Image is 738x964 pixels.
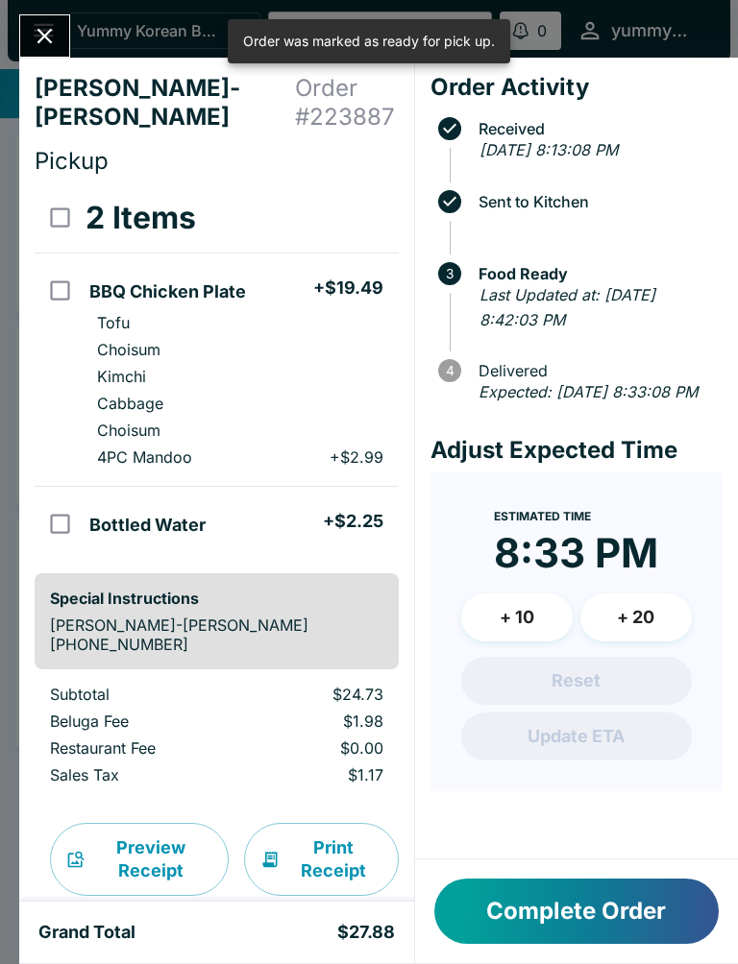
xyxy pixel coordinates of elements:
[295,74,399,132] h4: Order # 223887
[430,436,723,465] h4: Adjust Expected Time
[446,266,454,281] text: 3
[461,593,573,641] button: + 10
[257,765,383,784] p: $1.17
[480,140,618,159] em: [DATE] 8:13:08 PM
[35,74,295,132] h4: [PERSON_NAME]-[PERSON_NAME]
[469,120,723,137] span: Received
[97,421,160,440] p: Choisum
[97,447,192,467] p: 4PC Mandoo
[244,823,399,896] button: Print Receipt
[257,711,383,731] p: $1.98
[494,528,658,578] time: 8:33 PM
[469,193,723,210] span: Sent to Kitchen
[430,73,723,102] h4: Order Activity
[50,589,383,608] h6: Special Instructions
[35,147,109,175] span: Pickup
[50,738,226,758] p: Restaurant Fee
[479,382,698,401] em: Expected: [DATE] 8:33:08 PM
[580,593,692,641] button: + 20
[97,313,130,332] p: Tofu
[243,25,495,58] div: Order was marked as ready for pick up.
[50,711,226,731] p: Beluga Fee
[313,277,383,300] h5: + $19.49
[97,367,146,386] p: Kimchi
[257,685,383,704] p: $24.73
[494,509,591,523] span: Estimated Time
[97,340,160,359] p: Choisum
[480,285,655,329] em: Last Updated at: [DATE] 8:42:03 PM
[50,765,226,784] p: Sales Tax
[445,363,454,378] text: 4
[434,879,719,944] button: Complete Order
[469,265,723,282] span: Food Ready
[50,615,383,654] p: [PERSON_NAME]-[PERSON_NAME] [PHONE_NUMBER]
[323,510,383,533] h5: + $2.25
[35,685,399,792] table: orders table
[50,685,226,704] p: Subtotal
[330,447,383,467] p: + $2.99
[35,183,399,558] table: orders table
[89,280,246,303] h5: BBQ Chicken Plate
[469,362,723,379] span: Delivered
[337,921,395,944] h5: $27.88
[50,823,229,896] button: Preview Receipt
[89,514,206,537] h5: Bottled Water
[97,394,163,413] p: Cabbage
[86,199,196,237] h3: 2 Items
[38,921,135,944] h5: Grand Total
[257,738,383,758] p: $0.00
[20,15,69,57] button: Close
